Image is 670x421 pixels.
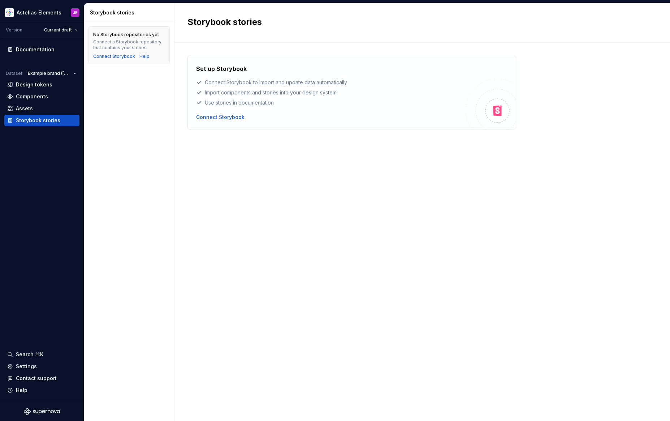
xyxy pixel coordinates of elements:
a: Assets [4,103,79,114]
img: b2369ad3-f38c-46c1-b2a2-f2452fdbdcd2.png [5,8,14,17]
div: Storybook stories [90,9,171,16]
a: Documentation [4,44,79,55]
div: Assets [16,105,33,112]
div: JB [73,10,78,16]
a: Storybook stories [4,115,79,126]
div: Connect a Storybook repository that contains your stories. [93,39,165,51]
button: Example brand ([GEOGRAPHIC_DATA]) [25,68,79,78]
button: Current draft [41,25,81,35]
button: Contact support [4,373,79,384]
div: Documentation [16,46,55,53]
h2: Storybook stories [187,16,648,28]
button: Astellas ElementsJB [1,5,82,20]
div: Design tokens [16,81,52,88]
a: Settings [4,361,79,372]
div: Contact support [16,375,57,382]
button: Connect Storybook [93,54,135,59]
a: Design tokens [4,79,79,90]
h4: Set up Storybook [196,64,247,73]
div: Components [16,93,48,100]
span: Current draft [44,27,72,33]
svg: Supernova Logo [24,408,60,415]
div: Use stories in documentation [196,99,466,106]
a: Help [139,54,150,59]
div: Dataset [6,71,22,76]
div: Connect Storybook to import and update data automatically [196,79,466,86]
div: No Storybook repositories yet [93,32,159,38]
span: Example brand ([GEOGRAPHIC_DATA]) [28,71,70,76]
div: Help [16,387,27,394]
a: Components [4,91,79,102]
button: Help [4,384,79,396]
div: Search ⌘K [16,351,43,358]
div: Astellas Elements [17,9,61,16]
div: Version [6,27,22,33]
button: Connect Storybook [196,114,245,121]
div: Storybook stories [16,117,60,124]
div: Import components and stories into your design system [196,89,466,96]
div: Settings [16,363,37,370]
button: Search ⌘K [4,349,79,360]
